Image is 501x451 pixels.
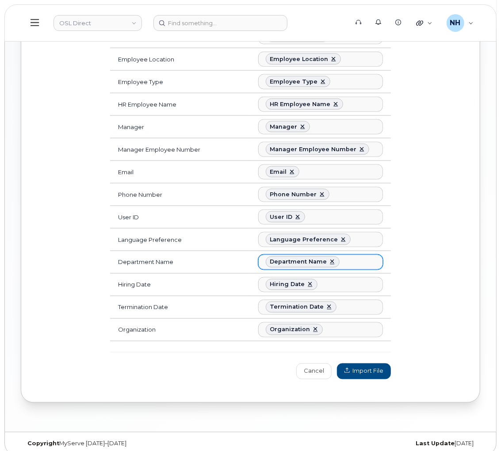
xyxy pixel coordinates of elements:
div: Manager [270,123,297,130]
div: Hiring Date [270,281,305,288]
td: Phone Number [110,183,251,206]
div: HR Employee Name [270,101,330,108]
span: NH [450,18,461,28]
div: User ID [270,214,292,221]
td: Manager [110,116,251,138]
td: HR Employee Name [110,93,251,116]
div: Phone Number [270,191,317,198]
div: Termination Date [270,304,324,311]
a: Cancel [296,363,332,379]
strong: Copyright [27,440,59,447]
td: Hiring Date [110,274,251,296]
td: User ID [110,206,251,229]
div: Quicklinks [410,14,439,32]
div: Department Name [270,259,327,266]
div: [DATE] [251,440,481,447]
td: Employee Location [110,48,251,71]
td: Manager Employee Number [110,138,251,161]
button: Import File [337,363,391,379]
div: Organization [270,326,310,333]
div: Employee Type [270,78,317,85]
a: OSL Direct [54,15,142,31]
div: Natalia Hernandez [440,14,480,32]
td: Email [110,161,251,183]
div: Employee Location [270,56,328,63]
strong: Last Update [416,440,455,447]
input: Find something... [153,15,287,31]
td: Language Preference [110,229,251,251]
td: Termination Date [110,296,251,319]
span: Import File [344,367,383,375]
div: Language Preference [270,236,338,243]
div: MyServe [DATE]–[DATE] [21,440,251,447]
div: Email [270,168,287,176]
td: Department Name [110,251,251,274]
div: Manager Employee Number [270,146,356,153]
td: Organization [110,319,251,341]
td: Employee Type [110,71,251,93]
